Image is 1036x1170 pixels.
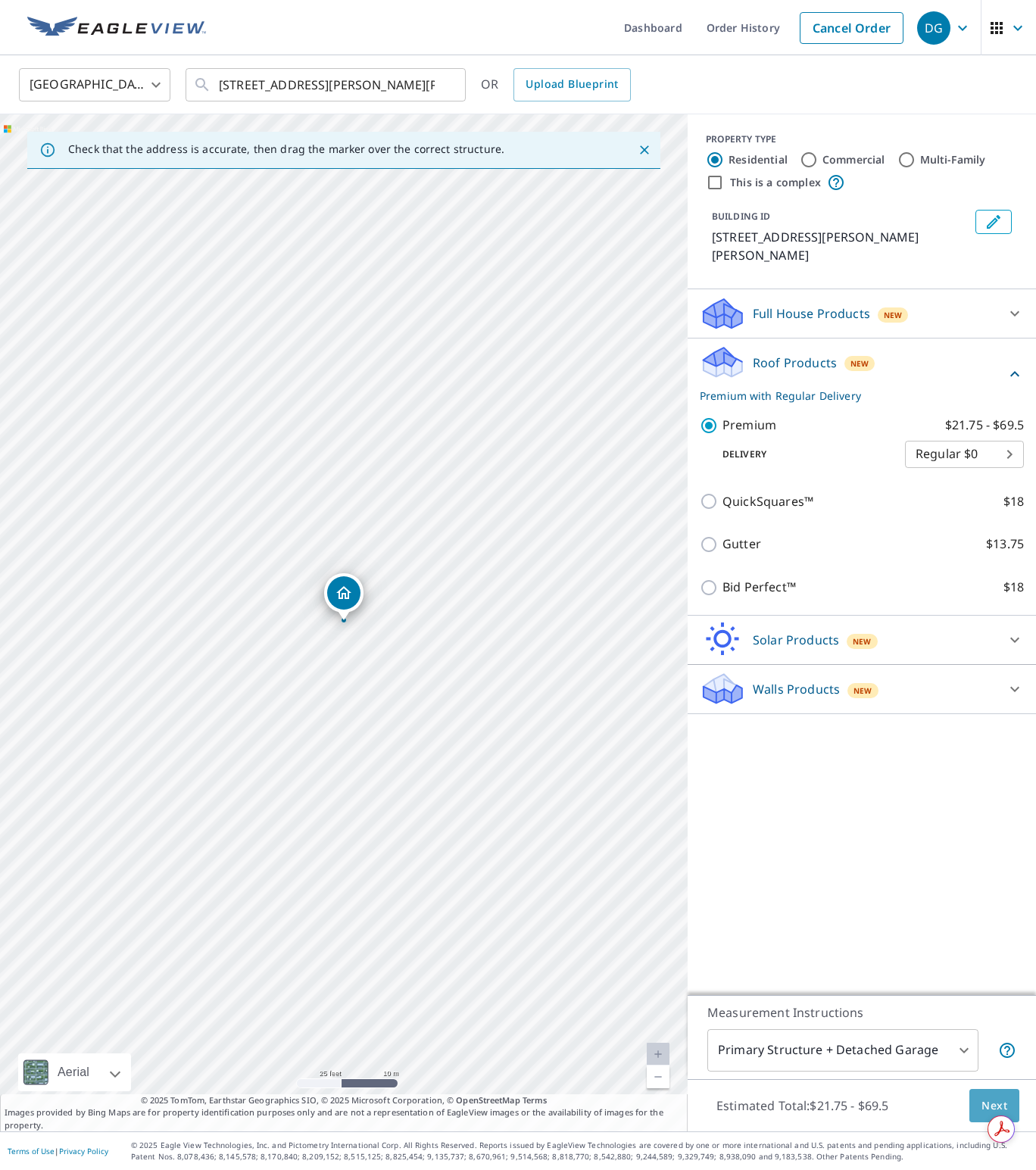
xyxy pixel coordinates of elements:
label: Multi-Family [920,152,986,167]
p: Roof Products [753,354,837,372]
p: Bid Perfect™ [722,578,796,597]
p: Full House Products [753,304,870,323]
p: [STREET_ADDRESS][PERSON_NAME][PERSON_NAME] [712,228,969,264]
span: New [853,635,872,647]
a: Privacy Policy [59,1146,108,1156]
div: Dropped pin, building 1, Residential property, 5649 Eichen Cir E Fort Myers, FL 33919 [324,573,364,620]
a: Current Level 20, Zoom In Disabled [647,1043,669,1065]
img: EV Logo [27,17,206,39]
p: QuickSquares™ [722,492,813,511]
p: Check that the address is accurate, then drag the marker over the correct structure. [68,142,504,156]
a: Terms of Use [8,1146,55,1156]
button: Next [969,1089,1019,1123]
div: Aerial [18,1053,131,1091]
p: Walls Products [753,680,840,698]
label: This is a complex [730,175,821,190]
div: Roof ProductsNewPremium with Regular Delivery [700,345,1024,404]
span: New [850,357,869,370]
p: $18 [1003,492,1024,511]
button: Close [635,140,654,160]
p: Solar Products [753,631,839,649]
p: Premium with Regular Delivery [700,388,1006,404]
p: Measurement Instructions [707,1003,1016,1022]
div: PROPERTY TYPE [706,133,1018,146]
p: © 2025 Eagle View Technologies, Inc. and Pictometry International Corp. All Rights Reserved. Repo... [131,1140,1028,1162]
a: Terms [523,1094,548,1106]
label: Commercial [822,152,885,167]
div: OR [481,68,631,101]
p: Gutter [722,535,761,554]
a: Cancel Order [800,12,903,44]
button: Edit building 1 [975,210,1012,234]
a: Upload Blueprint [513,68,630,101]
p: $21.75 - $69.5 [945,416,1024,435]
div: DG [917,11,950,45]
a: OpenStreetMap [456,1094,520,1106]
div: Solar ProductsNew [700,622,1024,658]
label: Residential [729,152,788,167]
div: Regular $0 [905,433,1024,476]
p: Estimated Total: $21.75 - $69.5 [704,1089,901,1122]
p: $13.75 [986,535,1024,554]
p: $18 [1003,578,1024,597]
p: Premium [722,416,776,435]
div: Walls ProductsNew [700,671,1024,707]
p: BUILDING ID [712,210,770,223]
p: Delivery [700,448,905,461]
div: [GEOGRAPHIC_DATA] [19,64,170,106]
span: New [853,685,872,697]
span: © 2025 TomTom, Earthstar Geographics SIO, © 2025 Microsoft Corporation, © [141,1094,548,1107]
a: Current Level 20, Zoom Out [647,1065,669,1088]
p: | [8,1147,108,1156]
input: Search by address or latitude-longitude [219,64,435,106]
span: Next [981,1097,1007,1115]
div: Primary Structure + Detached Garage [707,1029,978,1072]
span: Upload Blueprint [526,75,618,94]
span: New [884,309,903,321]
div: Aerial [53,1053,94,1091]
div: Full House ProductsNew [700,295,1024,332]
span: Your report will include the primary structure and a detached garage if one exists. [998,1041,1016,1059]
